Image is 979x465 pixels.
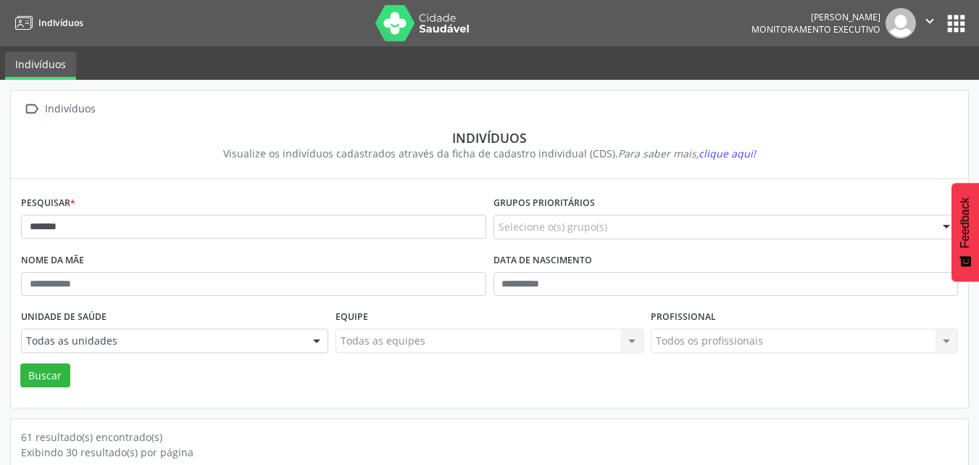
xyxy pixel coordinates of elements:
label: Grupos prioritários [493,192,595,215]
div: Visualize os indivíduos cadastrados através da ficha de cadastro individual (CDS). [31,146,948,161]
div: [PERSON_NAME] [751,11,880,23]
span: Indivíduos [38,17,83,29]
span: clique aqui! [699,147,756,160]
span: Todas as unidades [26,334,299,348]
span: Monitoramento Executivo [751,23,880,36]
label: Equipe [336,306,368,329]
label: Nome da mãe [21,250,84,272]
label: Profissional [651,306,716,329]
div: Indivíduos [31,130,948,146]
div: Indivíduos [42,99,98,120]
img: img [886,8,916,38]
span: Selecione o(s) grupo(s) [499,219,607,234]
label: Data de nascimento [493,250,592,272]
div: 61 resultado(s) encontrado(s) [21,429,958,445]
div: Exibindo 30 resultado(s) por página [21,445,958,460]
label: Pesquisar [21,192,75,215]
a: Indivíduos [10,11,83,35]
i: Para saber mais, [618,147,756,160]
label: Unidade de saúde [21,306,107,329]
i:  [922,13,938,29]
a: Indivíduos [5,52,76,80]
span: Feedback [959,197,972,248]
i:  [21,99,42,120]
button: apps [943,11,969,36]
a:  Indivíduos [21,99,98,120]
button: Buscar [20,363,70,388]
button:  [916,8,943,38]
button: Feedback - Mostrar pesquisa [951,183,979,281]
